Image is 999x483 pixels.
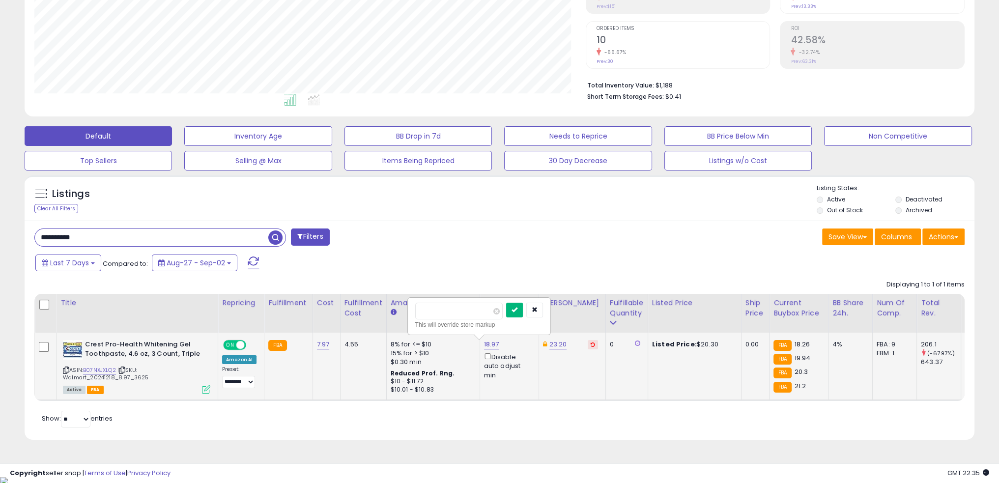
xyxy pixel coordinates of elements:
button: 30 Day Decrease [504,151,652,170]
b: Listed Price: [652,340,697,349]
span: Compared to: [103,259,148,268]
li: $1,188 [587,79,957,90]
span: Columns [881,232,912,242]
button: Filters [291,228,329,246]
div: This will override store markup [415,320,543,330]
a: B07NXJXLQ2 [83,366,116,374]
button: Selling @ Max [184,151,332,170]
div: Fulfillable Quantity [610,298,644,318]
span: 19.94 [794,353,810,363]
span: | SKU: Walmart_20241218_8.97_3625 [63,366,148,381]
small: Prev: $151 [597,3,616,9]
button: Needs to Reprice [504,126,652,146]
span: 2025-09-10 22:35 GMT [947,468,989,478]
button: Columns [875,228,921,245]
p: Listing States: [817,184,974,193]
button: Default [25,126,172,146]
div: 4.55 [344,340,379,349]
button: Last 7 Days [35,255,101,271]
div: Title [60,298,214,308]
div: 15% for > $10 [391,349,472,358]
div: $0.30 min [391,358,472,367]
button: Save View [822,228,873,245]
small: Amazon Fees. [391,308,397,317]
button: BB Price Below Min [664,126,812,146]
span: $0.41 [665,92,681,101]
span: FBA [87,386,104,394]
span: OFF [245,341,260,349]
small: FBA [773,340,792,351]
button: Top Sellers [25,151,172,170]
b: Crest Pro-Health Whitening Gel Toothpaste, 4.6 oz, 3 Count, Triple [85,340,204,361]
div: Fulfillment [268,298,308,308]
a: Terms of Use [84,468,126,478]
button: Actions [922,228,965,245]
label: Out of Stock [827,206,863,214]
a: 7.97 [317,340,330,349]
div: Disable auto adjust min [484,351,531,380]
a: 23.20 [549,340,567,349]
label: Active [827,195,845,203]
span: Ordered Items [597,26,770,31]
small: -66.67% [601,49,627,56]
div: 4% [832,340,865,349]
div: Displaying 1 to 1 of 1 items [886,280,965,289]
div: Clear All Filters [34,204,78,213]
small: Prev: 30 [597,58,613,64]
div: Cost [317,298,336,308]
img: 51nOqy7bESS._SL40_.jpg [63,340,83,360]
small: FBA [773,354,792,365]
span: Last 7 Days [50,258,89,268]
div: Num of Comp. [877,298,913,318]
small: (-67.97%) [927,349,954,357]
div: 206.1 [921,340,961,349]
small: FBA [773,382,792,393]
div: FBA: 9 [877,340,909,349]
div: ASIN: [63,340,210,393]
button: Items Being Repriced [344,151,492,170]
strong: Copyright [10,468,46,478]
div: Amazon Fees [391,298,476,308]
div: 8% for <= $10 [391,340,472,349]
span: 21.2 [794,381,806,391]
b: Total Inventory Value: [587,81,654,89]
div: Total Rev. [921,298,957,318]
small: Prev: 13.33% [791,3,816,9]
div: 643.37 [921,358,961,367]
b: Reduced Prof. Rng. [391,369,455,377]
button: Non Competitive [824,126,971,146]
b: Short Term Storage Fees: [587,92,664,101]
div: seller snap | | [10,469,171,478]
h2: 10 [597,34,770,48]
span: 18.26 [794,340,810,349]
div: 0 [610,340,640,349]
span: 20.3 [794,367,808,376]
div: $10 - $11.72 [391,377,472,386]
div: Ship Price [745,298,765,318]
small: -32.74% [795,49,820,56]
div: Fulfillment Cost [344,298,382,318]
div: 0.00 [745,340,762,349]
small: FBA [268,340,286,351]
a: 18.97 [484,340,499,349]
label: Deactivated [906,195,942,203]
button: Listings w/o Cost [664,151,812,170]
div: Amazon AI [222,355,257,364]
label: Archived [906,206,932,214]
div: Current Buybox Price [773,298,824,318]
button: BB Drop in 7d [344,126,492,146]
div: [PERSON_NAME] [543,298,601,308]
button: Aug-27 - Sep-02 [152,255,237,271]
div: Preset: [222,366,257,388]
div: Repricing [222,298,260,308]
button: Inventory Age [184,126,332,146]
span: ON [224,341,236,349]
small: FBA [773,368,792,378]
a: Privacy Policy [127,468,171,478]
span: ROI [791,26,964,31]
span: All listings currently available for purchase on Amazon [63,386,86,394]
h5: Listings [52,187,90,201]
div: BB Share 24h. [832,298,868,318]
div: $20.30 [652,340,734,349]
div: FBM: 1 [877,349,909,358]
